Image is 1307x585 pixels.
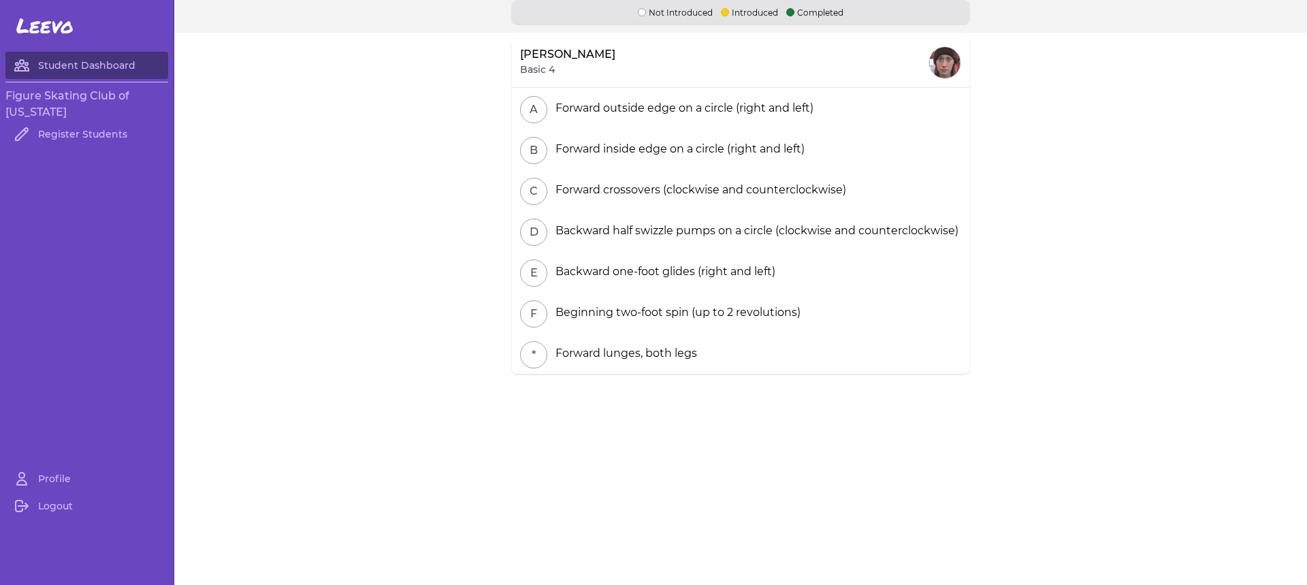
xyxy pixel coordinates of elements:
button: B [520,137,547,164]
div: Backward one-foot glides (right and left) [550,264,775,280]
span: Leevo [16,14,74,38]
button: D [520,219,547,246]
div: Beginning two-foot spin (up to 2 revolutions) [550,304,801,321]
p: Introduced [721,5,778,18]
div: Forward outside edge on a circle (right and left) [550,100,813,116]
button: A [520,96,547,123]
div: Backward half swizzle pumps on a circle (clockwise and counterclockwise) [550,223,958,239]
div: Forward crossovers (clockwise and counterclockwise) [550,182,846,198]
p: Not Introduced [638,5,713,18]
a: Student Dashboard [5,52,168,79]
button: C [520,178,547,205]
div: Forward inside edge on a circle (right and left) [550,141,805,157]
button: E [520,259,547,287]
h3: Figure Skating Club of [US_STATE] [5,88,168,121]
a: Profile [5,465,168,492]
p: Basic 4 [520,63,555,76]
a: Register Students [5,121,168,148]
p: [PERSON_NAME] [520,46,615,63]
div: Forward lunges, both legs [550,345,697,362]
button: F [520,300,547,328]
p: Completed [786,5,843,18]
a: Logout [5,492,168,520]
